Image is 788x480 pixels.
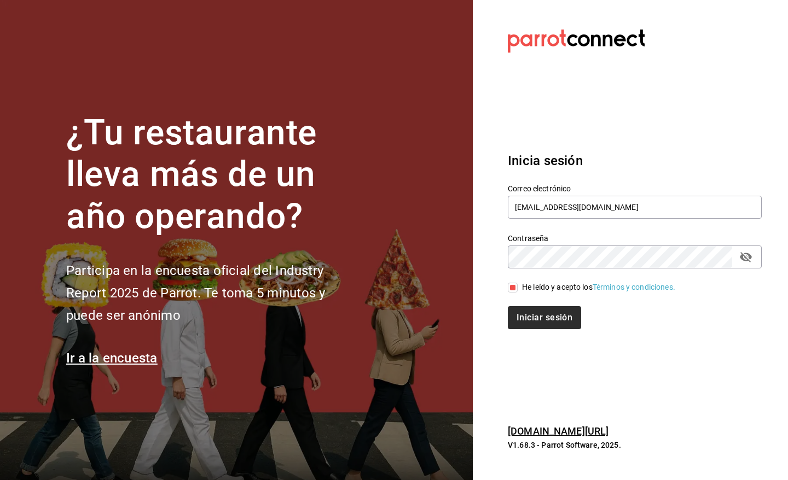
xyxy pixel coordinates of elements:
h3: Inicia sesión [508,151,762,171]
input: Ingresa tu correo electrónico [508,196,762,219]
a: Ir a la encuesta [66,350,158,366]
button: Iniciar sesión [508,306,581,329]
a: Términos y condiciones. [593,283,675,291]
h2: Participa en la encuesta oficial del Industry Report 2025 de Parrot. Te toma 5 minutos y puede se... [66,260,362,326]
label: Correo electrónico [508,184,762,192]
button: passwordField [737,248,755,266]
p: V1.68.3 - Parrot Software, 2025. [508,440,762,450]
div: He leído y acepto los [522,282,675,293]
label: Contraseña [508,234,762,242]
h1: ¿Tu restaurante lleva más de un año operando? [66,112,362,238]
a: [DOMAIN_NAME][URL] [508,425,609,437]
